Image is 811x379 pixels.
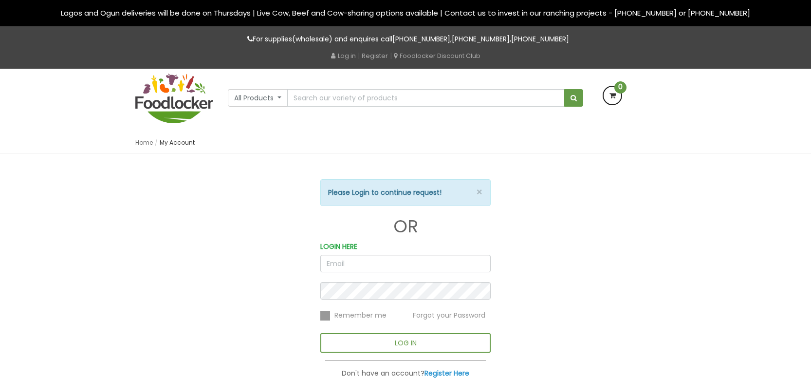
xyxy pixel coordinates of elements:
button: All Products [228,89,288,107]
a: [PHONE_NUMBER] [392,34,450,44]
img: FoodLocker [135,74,213,123]
a: [PHONE_NUMBER] [452,34,510,44]
span: 0 [614,81,627,94]
span: Remember me [334,310,387,320]
span: | [390,51,392,60]
a: Register Here [424,368,469,378]
a: Foodlocker Discount Club [394,51,480,60]
input: Email [320,255,491,272]
button: × [476,187,483,197]
span: Forgot your Password [413,310,485,320]
p: Don't have an account? [320,368,491,379]
span: | [358,51,360,60]
span: Lagos and Ogun deliveries will be done on Thursdays | Live Cow, Beef and Cow-sharing options avai... [61,8,750,18]
h1: OR [320,217,491,236]
a: [PHONE_NUMBER] [511,34,569,44]
a: Home [135,138,153,147]
a: Forgot your Password [413,310,485,320]
a: Log in [331,51,356,60]
label: LOGIN HERE [320,241,357,252]
p: For supplies(wholesale) and enquires call , , [135,34,676,45]
input: Search our variety of products [287,89,565,107]
button: LOG IN [320,333,491,353]
a: Register [362,51,388,60]
strong: Please Login to continue request! [328,188,442,197]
